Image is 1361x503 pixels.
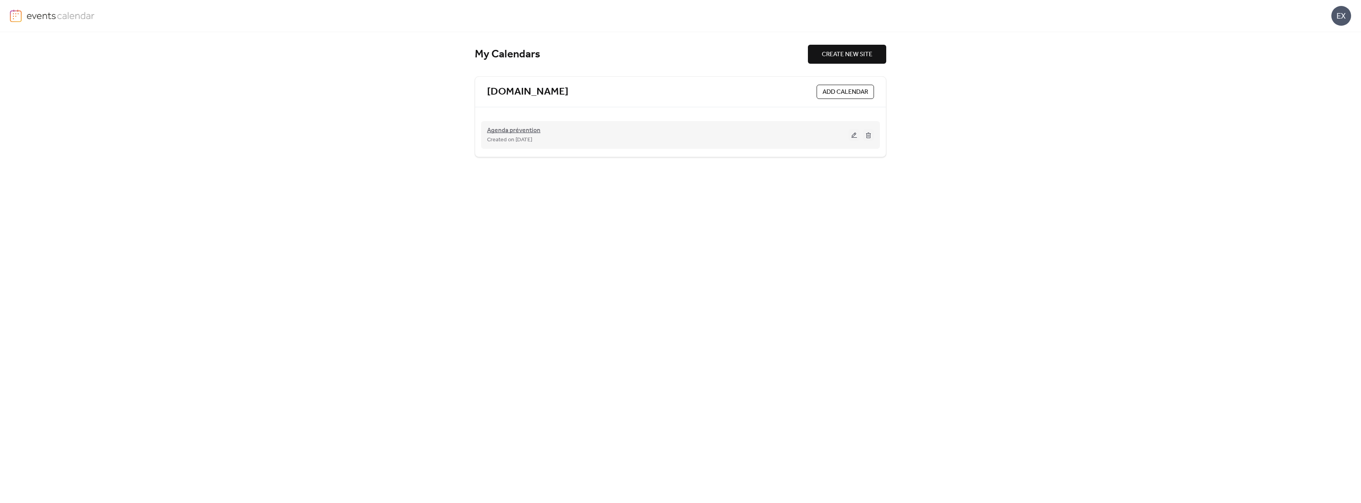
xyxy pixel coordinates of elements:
div: My Calendars [475,47,808,61]
a: [DOMAIN_NAME] [487,85,569,99]
span: Agenda prévention [487,126,540,135]
span: Created on [DATE] [487,135,532,145]
img: logo [10,9,22,22]
img: logo-type [27,9,95,21]
span: ADD CALENDAR [823,87,868,97]
span: CREATE NEW SITE [822,50,872,59]
button: ADD CALENDAR [817,85,874,99]
button: CREATE NEW SITE [808,45,886,64]
div: EX [1331,6,1351,26]
a: Agenda prévention [487,128,540,133]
